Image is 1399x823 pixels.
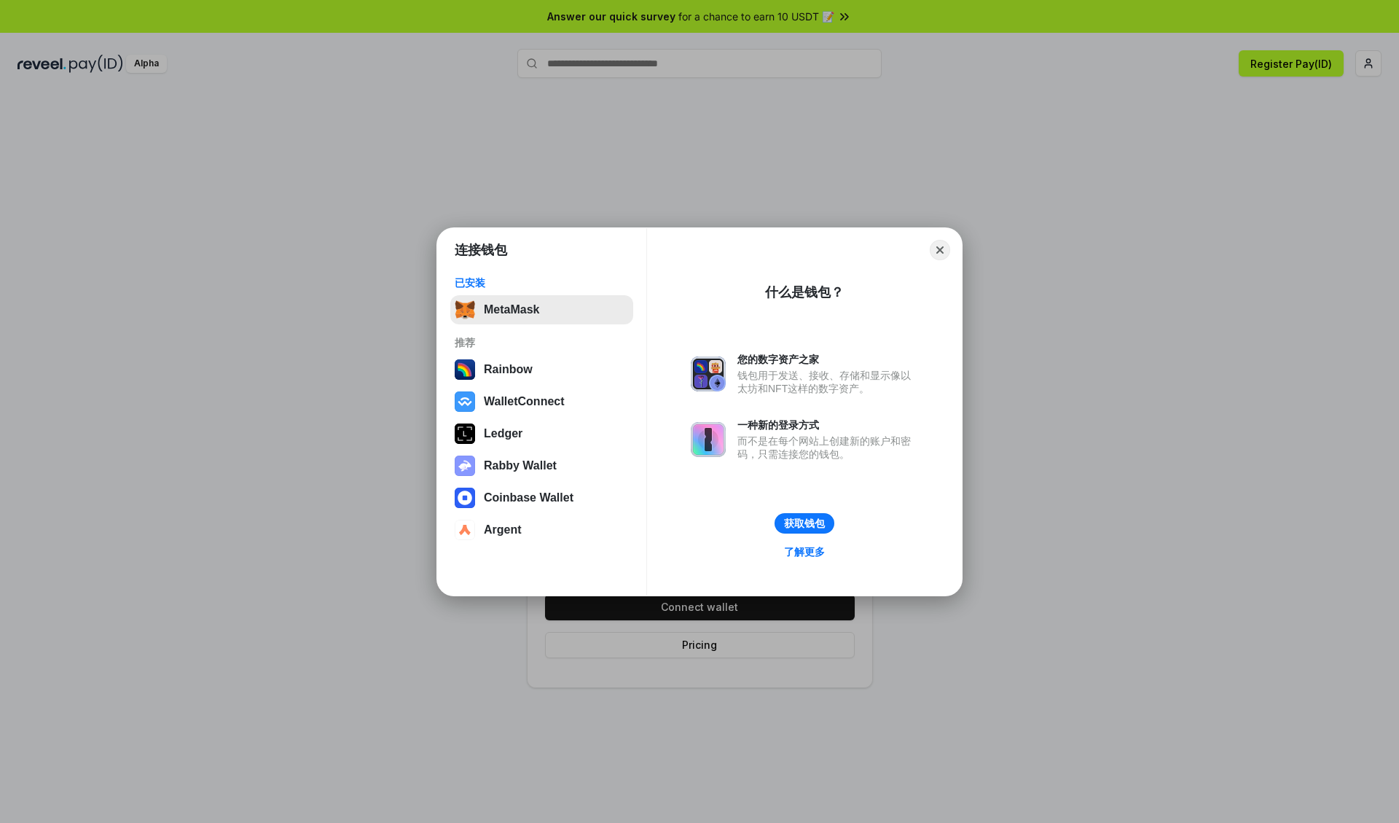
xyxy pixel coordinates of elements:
[455,359,475,380] img: svg+xml,%3Csvg%20width%3D%22120%22%20height%3D%22120%22%20viewBox%3D%220%200%20120%20120%22%20fil...
[455,276,629,289] div: 已安装
[930,240,950,260] button: Close
[455,456,475,476] img: svg+xml,%3Csvg%20xmlns%3D%22http%3A%2F%2Fwww.w3.org%2F2000%2Fsvg%22%20fill%3D%22none%22%20viewBox...
[450,451,633,480] button: Rabby Wallet
[484,303,539,316] div: MetaMask
[691,422,726,457] img: svg+xml,%3Csvg%20xmlns%3D%22http%3A%2F%2Fwww.w3.org%2F2000%2Fsvg%22%20fill%3D%22none%22%20viewBox...
[455,336,629,349] div: 推荐
[455,300,475,320] img: svg+xml,%3Csvg%20fill%3D%22none%22%20height%3D%2233%22%20viewBox%3D%220%200%2035%2033%22%20width%...
[455,488,475,508] img: svg+xml,%3Csvg%20width%3D%2228%22%20height%3D%2228%22%20viewBox%3D%220%200%2028%2028%22%20fill%3D...
[737,353,918,366] div: 您的数字资产之家
[691,356,726,391] img: svg+xml,%3Csvg%20xmlns%3D%22http%3A%2F%2Fwww.w3.org%2F2000%2Fsvg%22%20fill%3D%22none%22%20viewBox...
[450,419,633,448] button: Ledger
[484,523,522,537] div: Argent
[450,295,633,324] button: MetaMask
[765,284,844,301] div: 什么是钱包？
[450,483,633,512] button: Coinbase Wallet
[775,513,834,534] button: 获取钱包
[455,241,507,259] h1: 连接钱包
[450,355,633,384] button: Rainbow
[737,418,918,432] div: 一种新的登录方式
[737,434,918,461] div: 而不是在每个网站上创建新的账户和密码，只需连接您的钱包。
[455,520,475,540] img: svg+xml,%3Csvg%20width%3D%2228%22%20height%3D%2228%22%20viewBox%3D%220%200%2028%2028%22%20fill%3D...
[450,515,633,545] button: Argent
[484,459,557,472] div: Rabby Wallet
[455,391,475,412] img: svg+xml,%3Csvg%20width%3D%2228%22%20height%3D%2228%22%20viewBox%3D%220%200%2028%2028%22%20fill%3D...
[784,545,825,558] div: 了解更多
[484,363,533,376] div: Rainbow
[484,395,565,408] div: WalletConnect
[455,424,475,444] img: svg+xml,%3Csvg%20xmlns%3D%22http%3A%2F%2Fwww.w3.org%2F2000%2Fsvg%22%20width%3D%2228%22%20height%3...
[484,427,522,440] div: Ledger
[484,491,573,504] div: Coinbase Wallet
[784,517,825,530] div: 获取钱包
[737,369,918,395] div: 钱包用于发送、接收、存储和显示像以太坊和NFT这样的数字资产。
[450,387,633,416] button: WalletConnect
[775,542,834,561] a: 了解更多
